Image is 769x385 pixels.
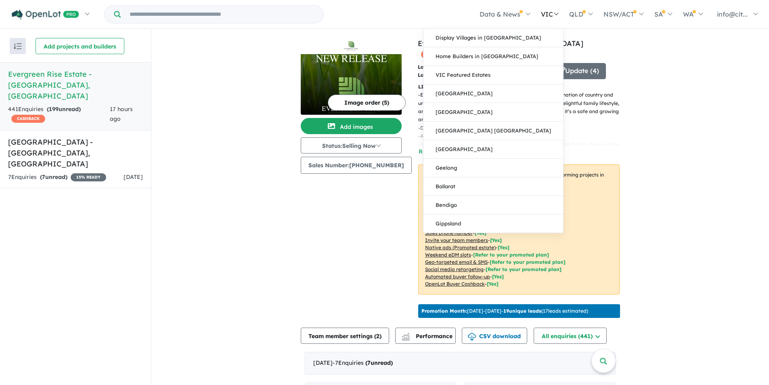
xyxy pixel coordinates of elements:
[122,6,322,23] input: Try estate name, suburb, builder or developer
[110,105,133,122] span: 17 hours ago
[490,259,566,265] span: [Refer to your promoted plan]
[376,332,379,340] span: 2
[301,328,389,344] button: Team member settings (2)
[301,137,402,154] button: Status:Selling Now
[418,124,626,132] p: - Dual Key and Duplex Sites also Available (STCA)
[425,273,490,280] u: Automated buyer follow-up
[71,173,106,181] span: 15 % READY
[402,333,409,337] img: line-chart.svg
[418,63,544,71] p: from
[36,38,124,54] button: Add projects and builders
[423,159,563,177] a: Geelong
[301,157,412,174] button: Sales Number:[PHONE_NUMBER]
[425,252,471,258] u: Weekend eDM slots
[418,64,444,70] b: Land sizes
[418,83,620,91] p: LIMITED OFFER: Evergreen Rise Stage 2 Now Selling
[421,50,495,59] span: OPENLOT $ 200 CASHBACK
[425,259,488,265] u: Geo-targeted email & SMS
[8,69,143,101] h5: Evergreen Rise Estate - [GEOGRAPHIC_DATA] , [GEOGRAPHIC_DATA]
[423,122,563,140] a: [GEOGRAPHIC_DATA] [GEOGRAPHIC_DATA]
[421,308,467,314] b: Promotion Month:
[486,266,562,272] span: [Refer to your promoted plan]
[473,252,549,258] span: [Refer to your promoted plan]
[418,91,626,124] p: - Evergreen Rise at [GEOGRAPHIC_DATA] is the perfect combination of country and urban living. Wit...
[42,173,45,181] span: 7
[304,41,398,51] img: Evergreen Rise Estate - South Nowra Logo
[11,115,45,123] span: CASHBACK
[305,352,616,374] div: [DATE]
[47,105,81,113] strong: ( unread)
[333,359,393,366] span: - 7 Enquir ies
[418,147,456,156] button: Read more
[418,164,620,295] p: Your project is only comparing to other top-performing projects in your area: - - - - - - - - - -...
[534,328,607,344] button: All enquiries (441)
[403,332,453,340] span: Performance
[498,244,509,250] span: [Yes]
[717,10,748,18] span: info@cit...
[8,105,110,124] div: 441 Enquir ies
[124,173,143,181] span: [DATE]
[418,71,544,79] p: start from
[487,281,499,287] span: [Yes]
[423,29,563,47] a: Display Villages in [GEOGRAPHIC_DATA]
[423,177,563,196] a: Ballarat
[395,328,456,344] button: Performance
[418,72,447,78] b: Land prices
[425,237,488,243] u: Invite your team members
[418,132,626,140] p: - An exciting local community
[425,244,496,250] u: Native ads (Promoted estate)
[423,66,563,84] a: VIC Featured Estates
[8,173,106,182] div: 7 Enquir ies
[14,43,22,49] img: sort.svg
[425,281,485,287] u: OpenLot Buyer Cashback
[8,137,143,169] h5: [GEOGRAPHIC_DATA] - [GEOGRAPHIC_DATA] , [GEOGRAPHIC_DATA]
[423,196,563,215] a: Bendigo
[328,95,406,111] button: Image order (5)
[12,10,79,20] img: Openlot PRO Logo White
[402,335,410,341] img: bar-chart.svg
[462,328,527,344] button: CSV download
[301,54,402,115] img: Evergreen Rise Estate - South Nowra
[301,38,402,115] a: Evergreen Rise Estate - South Nowra LogoEvergreen Rise Estate - South Nowra
[423,84,563,103] a: [GEOGRAPHIC_DATA]
[423,103,563,122] a: [GEOGRAPHIC_DATA]
[423,47,563,66] a: Home Builders in [GEOGRAPHIC_DATA]
[423,140,563,159] a: [GEOGRAPHIC_DATA]
[550,63,606,79] button: Update (4)
[365,359,393,366] strong: ( unread)
[490,237,502,243] span: [ Yes ]
[425,266,484,272] u: Social media retargeting
[418,141,626,157] p: - Nowra’s busy shopping center provides many services including banks, diverse shops, and a library.
[301,118,402,134] button: Add images
[49,105,59,113] span: 199
[421,307,588,315] p: [DATE] - [DATE] - ( 17 leads estimated)
[367,359,371,366] span: 7
[468,333,476,341] img: download icon
[503,308,541,314] b: 19 unique leads
[492,273,504,280] span: [Yes]
[40,173,67,181] strong: ( unread)
[418,39,583,48] a: Evergreen Rise Estate - [GEOGRAPHIC_DATA]
[423,215,563,233] a: Gippsland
